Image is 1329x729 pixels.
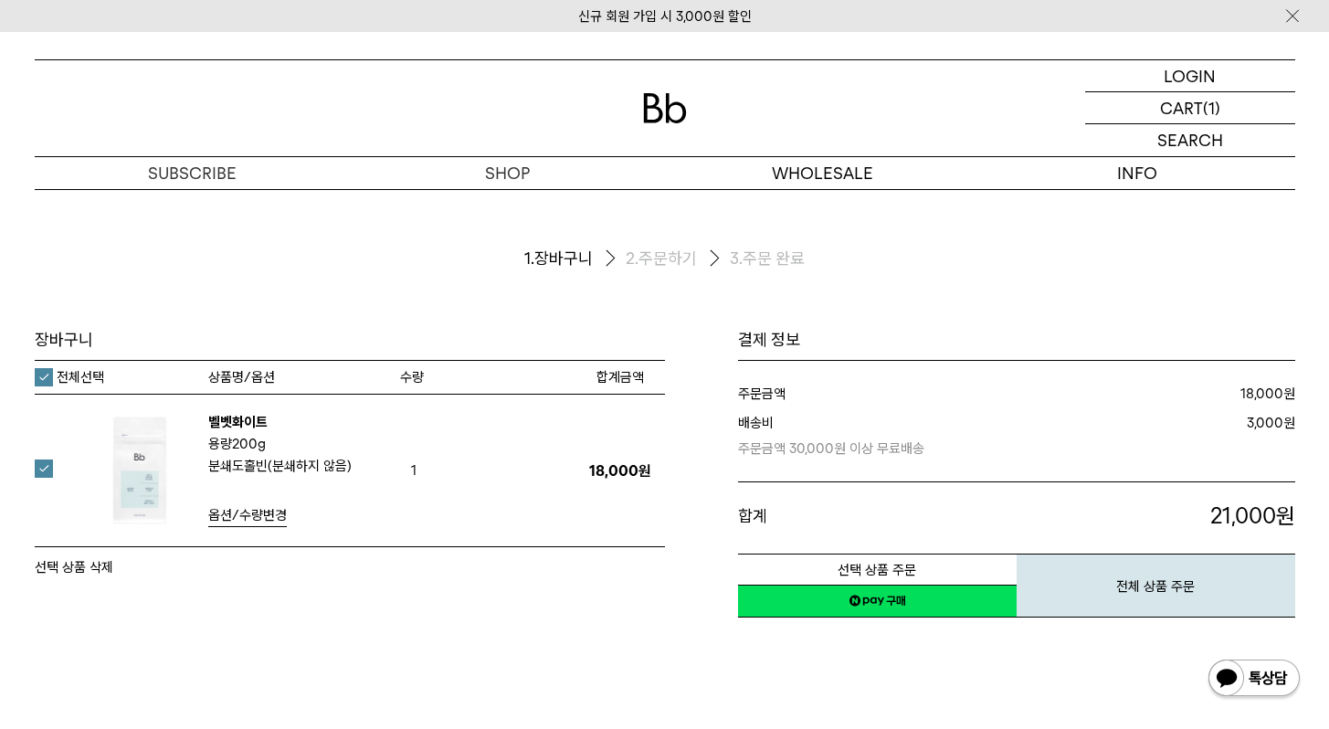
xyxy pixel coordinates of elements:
[244,458,352,474] b: 홀빈(분쇄하지 않음)
[208,361,400,394] th: 상품명/옵션
[738,554,1017,586] button: 선택 상품 주문
[578,8,752,25] a: 신규 회원 가입 시 3,000원 할인
[1157,124,1223,156] p: SEARCH
[626,244,730,274] li: 주문하기
[576,361,665,394] th: 합계금액
[208,504,287,527] a: 옵션/수량변경
[730,248,743,269] span: 3.
[208,414,268,430] a: 벨벳화이트
[232,436,266,452] b: 200g
[524,244,626,274] li: 장바구니
[35,368,104,386] label: 전체선택
[400,457,427,484] span: 1
[1164,60,1216,91] p: LOGIN
[400,361,576,394] th: 수량
[738,585,1017,618] a: 새창
[1247,415,1283,431] strong: 3,000
[643,93,687,123] img: 로고
[738,501,989,532] dt: 합계
[738,412,1086,460] dt: 배송비
[738,329,1295,351] h1: 결제 정보
[626,248,638,269] span: 2.
[524,248,534,269] span: 1.
[1210,502,1276,529] span: 21,000
[988,501,1295,532] p: 원
[208,455,391,477] p: 분쇄도
[1207,658,1302,702] img: 카카오톡 채널 1:1 채팅 버튼
[1085,92,1295,124] a: CART (1)
[738,434,1086,460] p: 주문금액 30,000원 이상 무료배송
[35,556,113,578] button: 선택 상품 삭제
[35,329,665,351] h3: 장바구니
[980,157,1295,189] p: INFO
[1160,92,1203,123] p: CART
[80,411,199,530] img: 벨벳화이트
[35,157,350,189] a: SUBSCRIBE
[730,248,805,269] li: 주문 완료
[1085,412,1295,460] dd: 원
[1240,386,1283,402] strong: 18,000
[665,157,980,189] p: WHOLESALE
[208,433,391,455] p: 용량
[1017,554,1295,618] button: 전체 상품 주문
[1203,92,1220,123] p: (1)
[1013,383,1295,405] dd: 원
[350,157,665,189] a: SHOP
[208,507,287,523] span: 옵션/수량변경
[1085,60,1295,92] a: LOGIN
[576,462,665,480] p: 18,000원
[738,383,1013,405] dt: 주문금액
